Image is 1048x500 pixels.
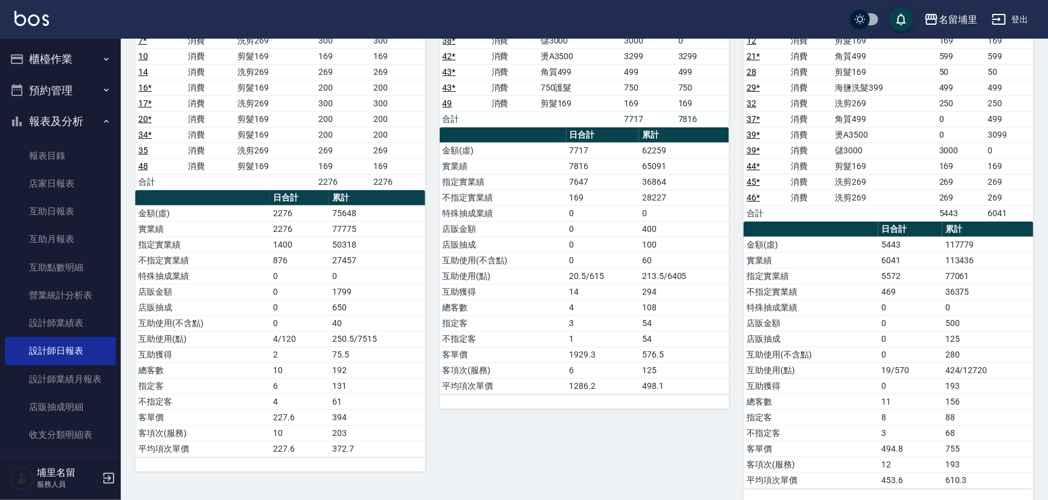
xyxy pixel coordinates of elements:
[440,221,567,237] td: 店販金額
[440,205,567,221] td: 特殊抽成業績
[675,64,730,80] td: 499
[234,158,315,174] td: 剪髮169
[889,7,913,31] button: save
[270,237,329,252] td: 1400
[832,33,936,48] td: 剪髮169
[639,127,729,143] th: 累計
[185,80,234,95] td: 消費
[370,33,425,48] td: 300
[744,362,878,378] td: 互助使用(點)
[567,127,640,143] th: 日合計
[270,394,329,409] td: 4
[744,331,878,347] td: 店販抽成
[936,190,985,205] td: 269
[744,2,1034,222] table: a dense table
[567,158,640,174] td: 7816
[985,190,1034,205] td: 269
[440,190,567,205] td: 不指定實業績
[135,284,270,300] td: 店販金額
[939,12,977,27] div: 名留埔里
[878,315,942,331] td: 0
[942,237,1034,252] td: 117779
[621,33,675,48] td: 3000
[747,67,756,77] a: 28
[329,409,425,425] td: 394
[639,268,729,284] td: 213.5/6405
[329,284,425,300] td: 1799
[675,33,730,48] td: 0
[5,225,116,253] a: 互助月報表
[936,64,985,80] td: 50
[744,441,878,457] td: 客單價
[138,67,148,77] a: 14
[5,454,116,485] button: 客戶管理
[135,441,270,457] td: 平均項次單價
[567,331,640,347] td: 1
[744,237,878,252] td: 金額(虛)
[942,331,1034,347] td: 125
[370,48,425,64] td: 169
[942,222,1034,237] th: 累計
[985,205,1034,221] td: 6041
[621,111,675,127] td: 7717
[440,378,567,394] td: 平均項次單價
[270,362,329,378] td: 10
[135,425,270,441] td: 客項次(服務)
[440,111,489,127] td: 合計
[138,51,148,61] a: 10
[878,237,942,252] td: 5443
[329,378,425,394] td: 131
[747,36,756,45] a: 12
[985,143,1034,158] td: 0
[440,127,730,394] table: a dense table
[621,48,675,64] td: 3299
[788,48,832,64] td: 消費
[744,347,878,362] td: 互助使用(不含點)
[234,95,315,111] td: 洗剪269
[270,300,329,315] td: 0
[744,315,878,331] td: 店販金額
[985,80,1034,95] td: 499
[270,252,329,268] td: 876
[878,347,942,362] td: 0
[832,48,936,64] td: 角質499
[621,64,675,80] td: 499
[942,300,1034,315] td: 0
[744,457,878,472] td: 客項次(服務)
[567,362,640,378] td: 6
[440,252,567,268] td: 互助使用(不含點)
[936,33,985,48] td: 169
[985,33,1034,48] td: 169
[5,365,116,393] a: 設計師業績月報表
[942,441,1034,457] td: 755
[985,48,1034,64] td: 599
[878,268,942,284] td: 5572
[135,268,270,284] td: 特殊抽成業績
[567,237,640,252] td: 0
[639,284,729,300] td: 294
[878,472,942,488] td: 453.6
[185,158,234,174] td: 消費
[639,174,729,190] td: 36864
[440,284,567,300] td: 互助獲得
[270,441,329,457] td: 227.6
[985,64,1034,80] td: 50
[315,48,370,64] td: 169
[788,80,832,95] td: 消費
[744,205,788,221] td: 合計
[942,347,1034,362] td: 280
[329,331,425,347] td: 250.5/7515
[234,143,315,158] td: 洗剪269
[5,254,116,281] a: 互助點數明細
[5,170,116,197] a: 店家日報表
[329,441,425,457] td: 372.7
[185,48,234,64] td: 消費
[270,205,329,221] td: 2276
[832,111,936,127] td: 角質499
[440,237,567,252] td: 店販抽成
[489,48,538,64] td: 消費
[675,111,730,127] td: 7816
[675,95,730,111] td: 169
[878,252,942,268] td: 6041
[942,315,1034,331] td: 500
